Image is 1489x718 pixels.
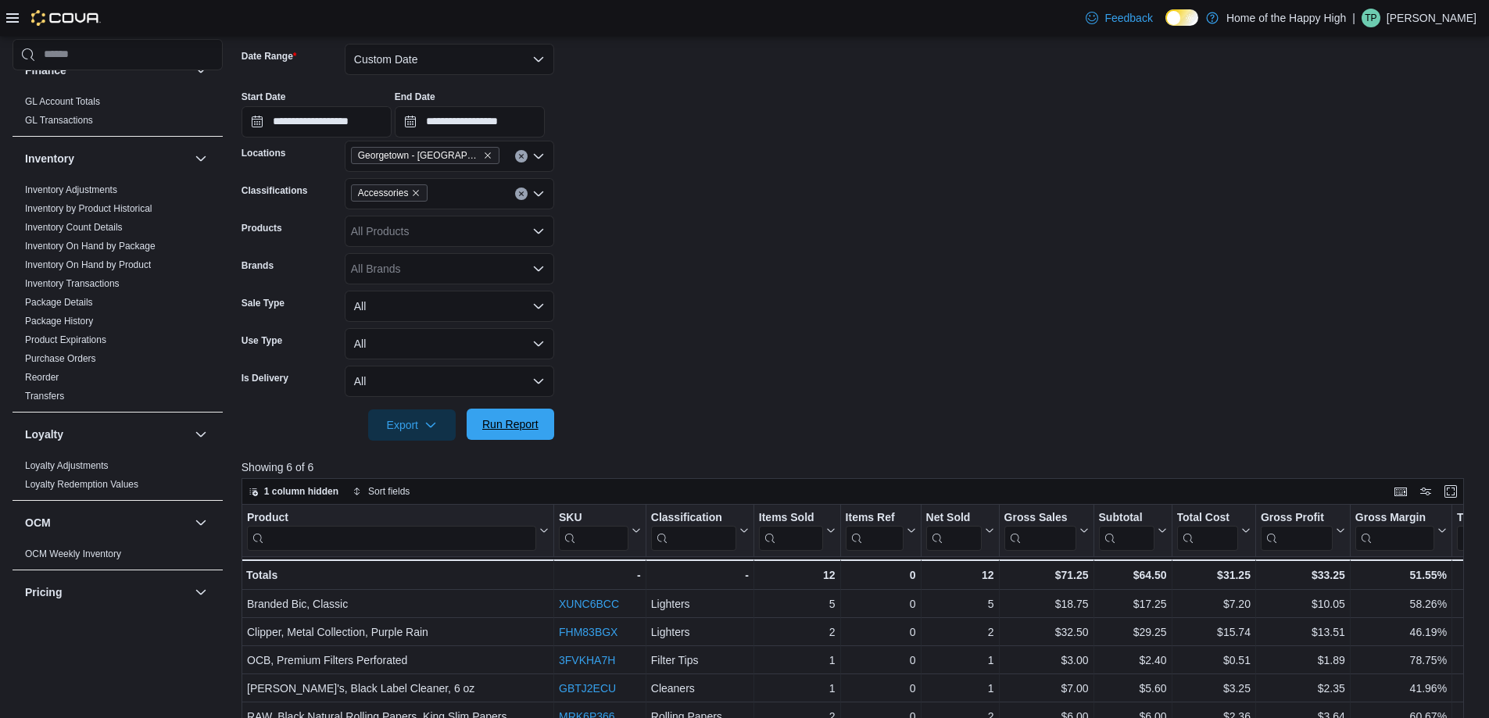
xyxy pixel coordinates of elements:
[345,291,554,322] button: All
[651,511,736,526] div: Classification
[247,679,549,698] div: [PERSON_NAME]'s, Black Label Cleaner, 6 oz
[845,679,915,698] div: 0
[247,511,536,551] div: Product
[345,44,554,75] button: Custom Date
[191,583,210,602] button: Pricing
[25,63,188,78] button: Finance
[1098,623,1166,641] div: $29.25
[1004,595,1088,613] div: $18.75
[651,511,749,551] button: Classification
[532,188,545,200] button: Open list of options
[13,180,223,412] div: Inventory
[25,277,120,290] span: Inventory Transactions
[345,366,554,397] button: All
[1355,566,1447,584] div: 51.55%
[1104,10,1152,26] span: Feedback
[191,61,210,80] button: Finance
[759,595,836,613] div: 5
[1098,511,1154,526] div: Subtotal
[25,548,121,560] span: OCM Weekly Inventory
[25,202,152,215] span: Inventory by Product Historical
[1176,679,1250,698] div: $3.25
[651,511,736,551] div: Classification
[25,372,59,383] a: Reorder
[25,115,93,126] a: GL Transactions
[1176,651,1250,670] div: $0.51
[1165,9,1198,26] input: Dark Mode
[25,151,74,166] h3: Inventory
[925,595,993,613] div: 5
[515,150,528,163] button: Clear input
[242,184,308,197] label: Classifications
[13,545,223,570] div: OCM
[247,623,549,641] div: Clipper, Metal Collection, Purple Rain
[346,482,416,501] button: Sort fields
[651,566,749,584] div: -
[1098,566,1166,584] div: $64.50
[13,456,223,500] div: Loyalty
[1391,482,1410,501] button: Keyboard shortcuts
[759,511,823,526] div: Items Sold
[25,353,96,364] a: Purchase Orders
[1098,595,1166,613] div: $17.25
[1176,623,1250,641] div: $15.74
[1365,9,1376,27] span: TP
[1165,26,1166,27] span: Dark Mode
[25,241,156,252] a: Inventory On Hand by Package
[1004,623,1088,641] div: $32.50
[1176,566,1250,584] div: $31.25
[25,427,63,442] h3: Loyalty
[1004,511,1076,551] div: Gross Sales
[242,334,282,347] label: Use Type
[25,184,117,195] a: Inventory Adjustments
[925,651,993,670] div: 1
[395,106,545,138] input: Press the down key to open a popover containing a calendar.
[247,511,549,551] button: Product
[532,263,545,275] button: Open list of options
[651,595,749,613] div: Lighters
[25,584,188,600] button: Pricing
[1261,623,1345,641] div: $13.51
[1098,511,1154,551] div: Subtotal
[759,623,836,641] div: 2
[242,222,282,234] label: Products
[651,651,749,670] div: Filter Tips
[25,63,66,78] h3: Finance
[759,651,836,670] div: 1
[25,259,151,270] a: Inventory On Hand by Product
[345,328,554,359] button: All
[1004,679,1088,698] div: $7.00
[368,409,456,441] button: Export
[351,184,428,202] span: Accessories
[1362,9,1380,27] div: Tevin Paul
[25,548,121,559] a: OCM Weekly Inventory
[1176,511,1250,551] button: Total Cost
[25,584,62,600] h3: Pricing
[1261,651,1345,670] div: $1.89
[25,460,109,471] a: Loyalty Adjustments
[845,651,915,670] div: 0
[1261,511,1333,551] div: Gross Profit
[845,511,903,526] div: Items Ref
[1176,511,1237,526] div: Total Cost
[845,511,915,551] button: Items Ref
[1355,511,1447,551] button: Gross Margin
[845,595,915,613] div: 0
[25,184,117,196] span: Inventory Adjustments
[559,511,641,551] button: SKU
[242,459,1476,475] p: Showing 6 of 6
[1098,511,1166,551] button: Subtotal
[1004,651,1088,670] div: $3.00
[467,409,554,440] button: Run Report
[25,278,120,289] a: Inventory Transactions
[247,651,549,670] div: OCB, Premium Filters Perforated
[1355,595,1447,613] div: 58.26%
[25,297,93,308] a: Package Details
[845,511,903,551] div: Items Ref
[242,482,345,501] button: 1 column hidden
[759,511,836,551] button: Items Sold
[242,297,285,309] label: Sale Type
[25,95,100,108] span: GL Account Totals
[1004,511,1076,526] div: Gross Sales
[515,188,528,200] button: Clear input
